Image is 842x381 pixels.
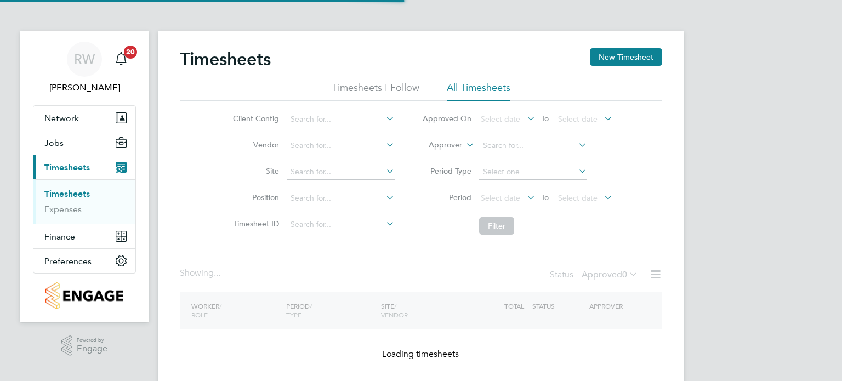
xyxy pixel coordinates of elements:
img: countryside-properties-logo-retina.png [45,282,123,309]
input: Search for... [287,164,395,180]
label: Approver [413,140,462,151]
span: Select date [481,114,520,124]
span: To [538,111,552,126]
button: Preferences [33,249,135,273]
span: Engage [77,344,107,354]
label: Period [422,192,471,202]
span: To [538,190,552,204]
span: 20 [124,46,137,59]
label: Site [230,166,279,176]
span: Select date [481,193,520,203]
span: Network [44,113,79,123]
button: Filter [479,217,514,235]
input: Select one [479,164,587,180]
span: Finance [44,231,75,242]
span: ... [214,268,220,278]
span: Jobs [44,138,64,148]
a: Powered byEngage [61,335,108,356]
div: Timesheets [33,179,135,224]
span: 0 [622,269,627,280]
input: Search for... [287,217,395,232]
a: Expenses [44,204,82,214]
nav: Main navigation [20,31,149,322]
span: Timesheets [44,162,90,173]
label: Approved On [422,113,471,123]
div: Status [550,268,640,283]
span: Preferences [44,256,92,266]
a: Go to home page [33,282,136,309]
button: Network [33,106,135,130]
li: Timesheets I Follow [332,81,419,101]
input: Search for... [287,112,395,127]
label: Position [230,192,279,202]
span: Powered by [77,335,107,345]
button: New Timesheet [590,48,662,66]
input: Search for... [479,138,587,153]
li: All Timesheets [447,81,510,101]
label: Period Type [422,166,471,176]
input: Search for... [287,138,395,153]
a: RW[PERSON_NAME] [33,42,136,94]
a: 20 [110,42,132,77]
div: Showing [180,268,223,279]
a: Timesheets [44,189,90,199]
span: Select date [558,114,598,124]
button: Finance [33,224,135,248]
input: Search for... [287,191,395,206]
label: Client Config [230,113,279,123]
span: Select date [558,193,598,203]
span: RW [74,52,95,66]
label: Vendor [230,140,279,150]
label: Approved [582,269,638,280]
h2: Timesheets [180,48,271,70]
span: Richard Walsh [33,81,136,94]
button: Jobs [33,130,135,155]
button: Timesheets [33,155,135,179]
label: Timesheet ID [230,219,279,229]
